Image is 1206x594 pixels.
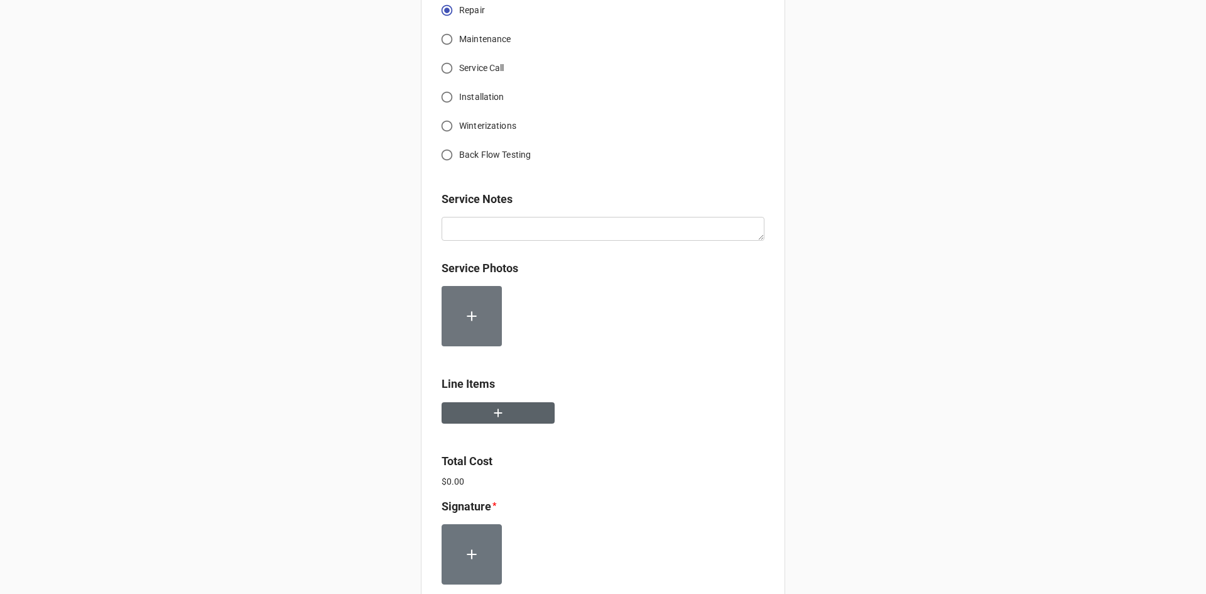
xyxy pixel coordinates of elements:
[442,498,491,515] label: Signature
[459,91,504,104] span: Installation
[442,475,764,488] p: $0.00
[442,454,492,468] b: Total Cost
[459,119,516,133] span: Winterizations
[459,33,511,46] span: Maintenance
[442,190,513,208] label: Service Notes
[459,4,485,17] span: Repair
[459,148,531,162] span: Back Flow Testing
[442,260,518,277] label: Service Photos
[459,62,504,75] span: Service Call
[442,375,495,393] label: Line Items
